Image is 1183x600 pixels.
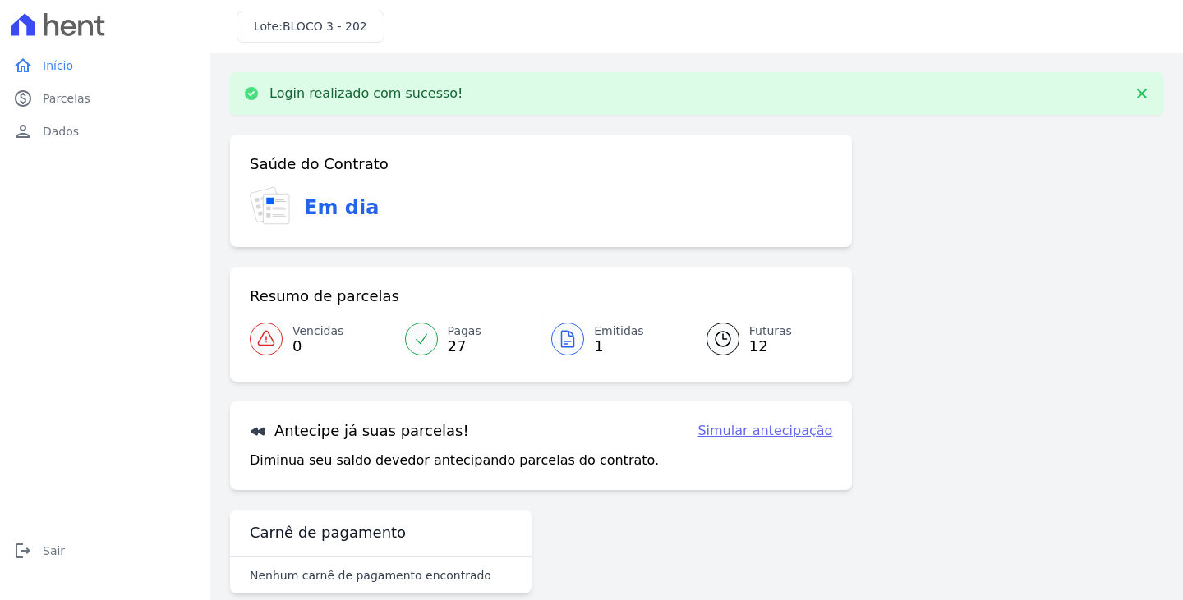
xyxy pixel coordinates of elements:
[250,567,491,584] p: Nenhum carnê de pagamento encontrado
[541,316,687,362] a: Emitidas 1
[448,323,481,340] span: Pagas
[250,316,395,362] a: Vencidas 0
[254,18,367,35] h3: Lote:
[13,541,33,561] i: logout
[448,340,481,353] span: 27
[594,340,644,353] span: 1
[749,323,792,340] span: Futuras
[292,340,343,353] span: 0
[43,57,73,74] span: Início
[43,123,79,140] span: Dados
[7,115,204,148] a: personDados
[250,523,406,543] h3: Carnê de pagamento
[7,82,204,115] a: paidParcelas
[250,154,389,174] h3: Saúde do Contrato
[304,193,379,222] h3: Em dia
[250,421,469,441] h3: Antecipe já suas parcelas!
[594,323,644,340] span: Emitidas
[292,323,343,340] span: Vencidas
[250,286,399,306] h3: Resumo de parcelas
[13,121,33,141] i: person
[283,20,367,33] span: BLOCO 3 - 202
[7,49,204,82] a: homeInício
[43,90,90,107] span: Parcelas
[697,421,832,441] a: Simular antecipação
[749,340,792,353] span: 12
[13,89,33,108] i: paid
[250,451,659,470] p: Diminua seu saldo devedor antecipando parcelas do contrato.
[43,543,65,559] span: Sair
[395,316,541,362] a: Pagas 27
[13,56,33,76] i: home
[7,534,204,567] a: logoutSair
[269,85,463,102] p: Login realizado com sucesso!
[687,316,833,362] a: Futuras 12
